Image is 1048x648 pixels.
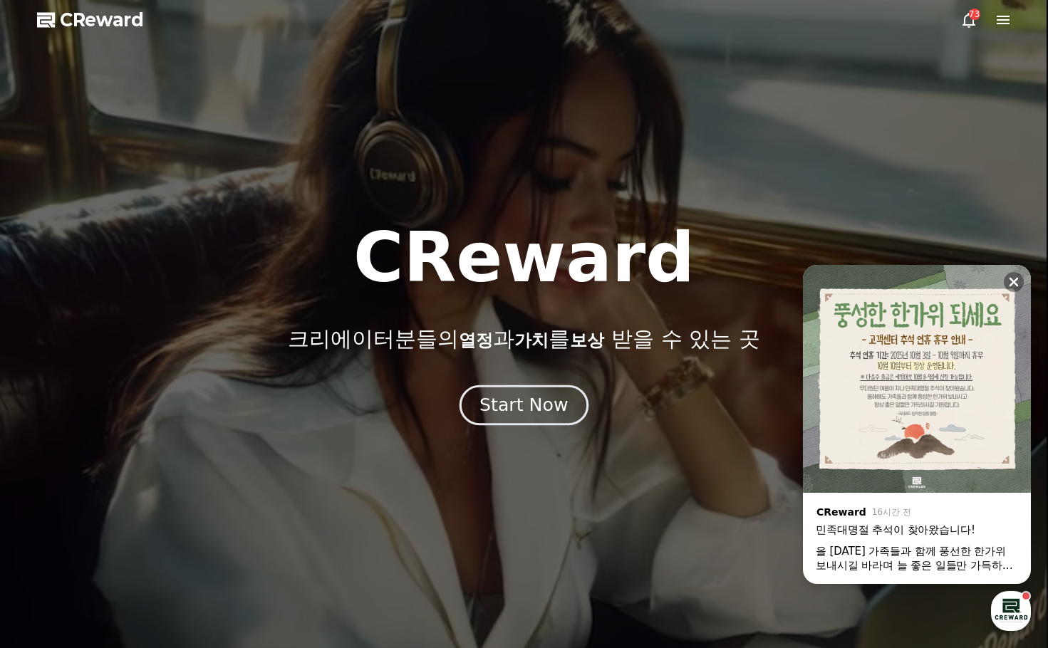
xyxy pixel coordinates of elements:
div: 73 [969,9,980,20]
a: 홈 [4,451,94,487]
span: 가치 [514,330,549,350]
span: CReward [60,9,144,31]
h1: CReward [353,224,695,292]
a: 설정 [184,451,274,487]
a: Start Now [462,400,586,414]
span: 설정 [220,473,237,484]
a: CReward [37,9,144,31]
button: Start Now [460,385,588,426]
a: 대화 [94,451,184,487]
span: 열정 [459,330,493,350]
p: 크리에이터분들의 과 를 받을 수 있는 곳 [288,326,759,352]
div: Start Now [479,393,568,417]
span: 대화 [130,474,147,485]
span: 보상 [570,330,604,350]
a: 73 [960,11,977,28]
span: 홈 [45,473,53,484]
